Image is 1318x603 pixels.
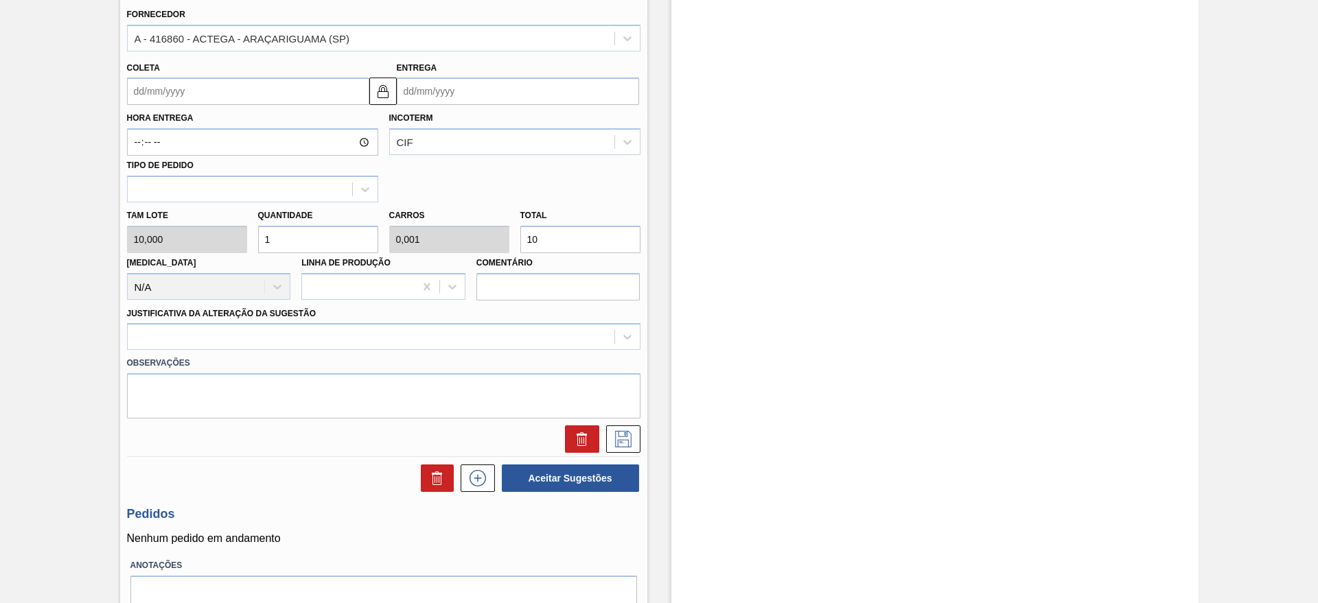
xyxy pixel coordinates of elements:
label: [MEDICAL_DATA] [127,258,196,268]
label: Incoterm [389,113,433,123]
div: CIF [397,137,413,148]
button: Aceitar Sugestões [502,464,639,492]
label: Tipo de pedido [127,161,194,170]
div: Excluir Sugestão [558,425,599,453]
div: Nova sugestão [454,464,495,492]
label: Tam lote [127,206,247,226]
label: Anotações [130,556,637,576]
label: Carros [389,211,425,220]
label: Comentário [476,253,640,273]
label: Entrega [397,63,437,73]
div: Salvar Sugestão [599,425,640,453]
div: Excluir Sugestões [414,464,454,492]
label: Coleta [127,63,160,73]
p: Nenhum pedido em andamento [127,532,640,545]
label: Hora Entrega [127,108,378,128]
label: Observações [127,353,640,373]
img: locked [375,83,391,99]
label: Total [520,211,547,220]
div: A - 416860 - ACTEGA - ARAÇARIGUAMA (SP) [135,32,349,44]
label: Linha de Produção [301,258,391,268]
label: Justificativa da Alteração da Sugestão [127,309,316,318]
input: dd/mm/yyyy [397,78,639,105]
input: dd/mm/yyyy [127,78,369,105]
div: Aceitar Sugestões [495,463,640,493]
label: Quantidade [258,211,313,220]
label: Fornecedor [127,10,185,19]
h3: Pedidos [127,507,640,521]
button: locked [369,78,397,105]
